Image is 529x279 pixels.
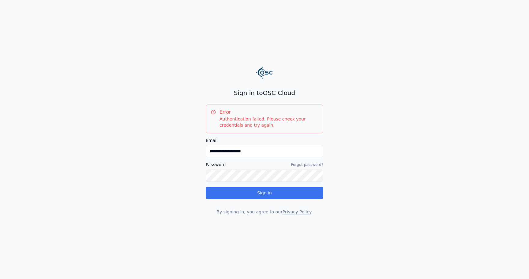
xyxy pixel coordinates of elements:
label: Email [206,138,323,143]
div: Authentication failed. Please check your credentials and try again. [211,116,318,128]
img: Logo [256,64,273,81]
a: Privacy Policy [283,209,311,214]
p: By signing in, you agree to our . [206,209,323,215]
label: Password [206,162,226,167]
button: Sign in [206,187,323,199]
a: Forgot password? [291,162,323,167]
h2: Sign in to OSC Cloud [206,89,323,97]
h5: Error [211,110,318,115]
